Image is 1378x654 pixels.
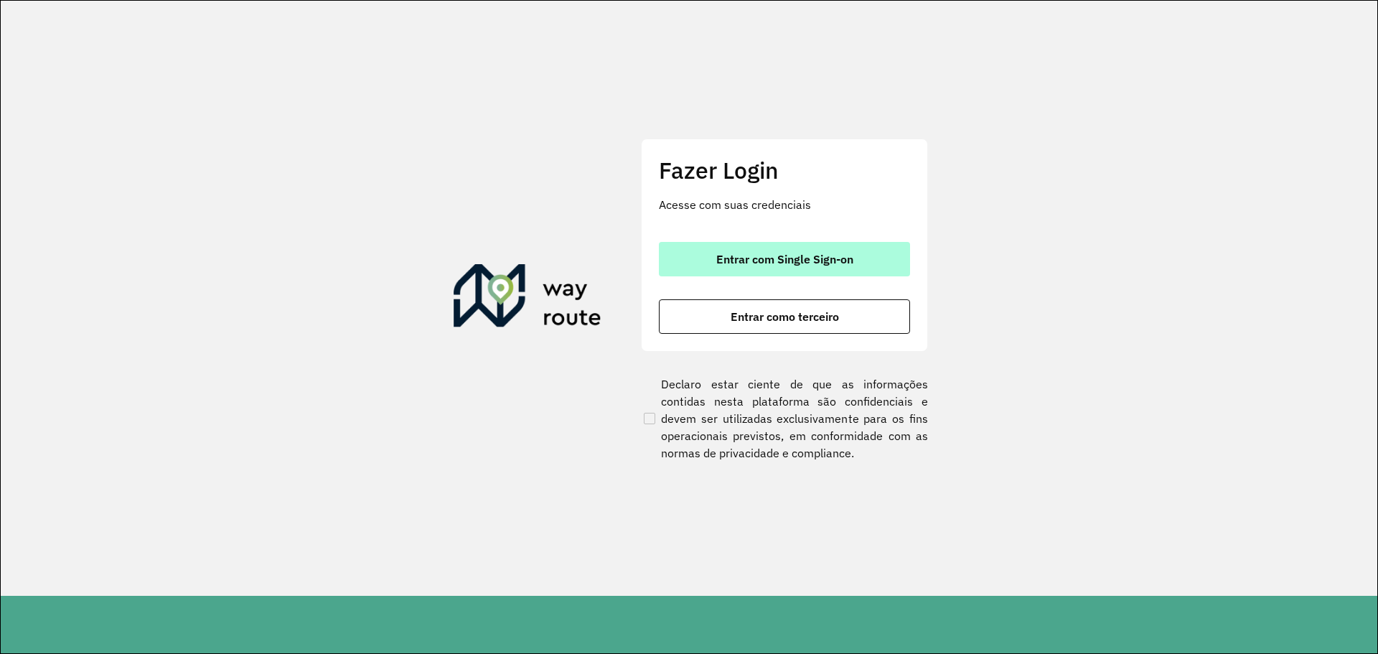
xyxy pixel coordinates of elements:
button: button [659,242,910,276]
p: Acesse com suas credenciais [659,196,910,213]
span: Entrar como terceiro [731,311,839,322]
span: Entrar com Single Sign-on [716,253,853,265]
label: Declaro estar ciente de que as informações contidas nesta plataforma são confidenciais e devem se... [641,375,928,462]
img: Roteirizador AmbevTech [454,264,601,333]
h2: Fazer Login [659,157,910,184]
button: button [659,299,910,334]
